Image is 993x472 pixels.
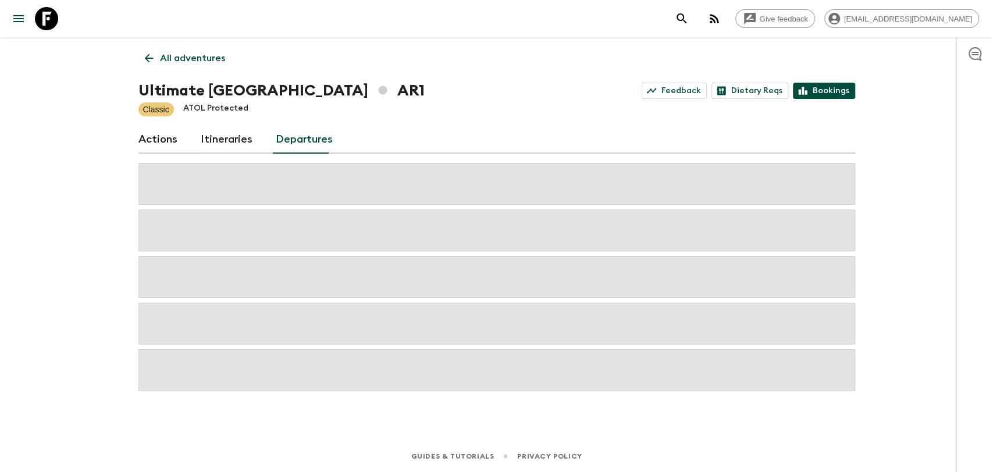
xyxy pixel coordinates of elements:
span: Give feedback [753,15,814,23]
span: [EMAIL_ADDRESS][DOMAIN_NAME] [838,15,978,23]
button: search adventures [670,7,693,30]
a: All adventures [138,47,232,70]
a: Itineraries [201,126,252,154]
a: Give feedback [735,9,815,28]
a: Guides & Tutorials [411,450,494,463]
a: Dietary Reqs [711,83,788,99]
a: Departures [276,126,333,154]
p: ATOL Protected [183,102,248,116]
a: Feedback [642,83,707,99]
button: menu [7,7,30,30]
div: [EMAIL_ADDRESS][DOMAIN_NAME] [824,9,979,28]
a: Privacy Policy [517,450,582,463]
p: All adventures [160,51,225,65]
a: Actions [138,126,177,154]
a: Bookings [793,83,855,99]
p: Classic [143,104,169,115]
h1: Ultimate [GEOGRAPHIC_DATA] AR1 [138,79,425,102]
